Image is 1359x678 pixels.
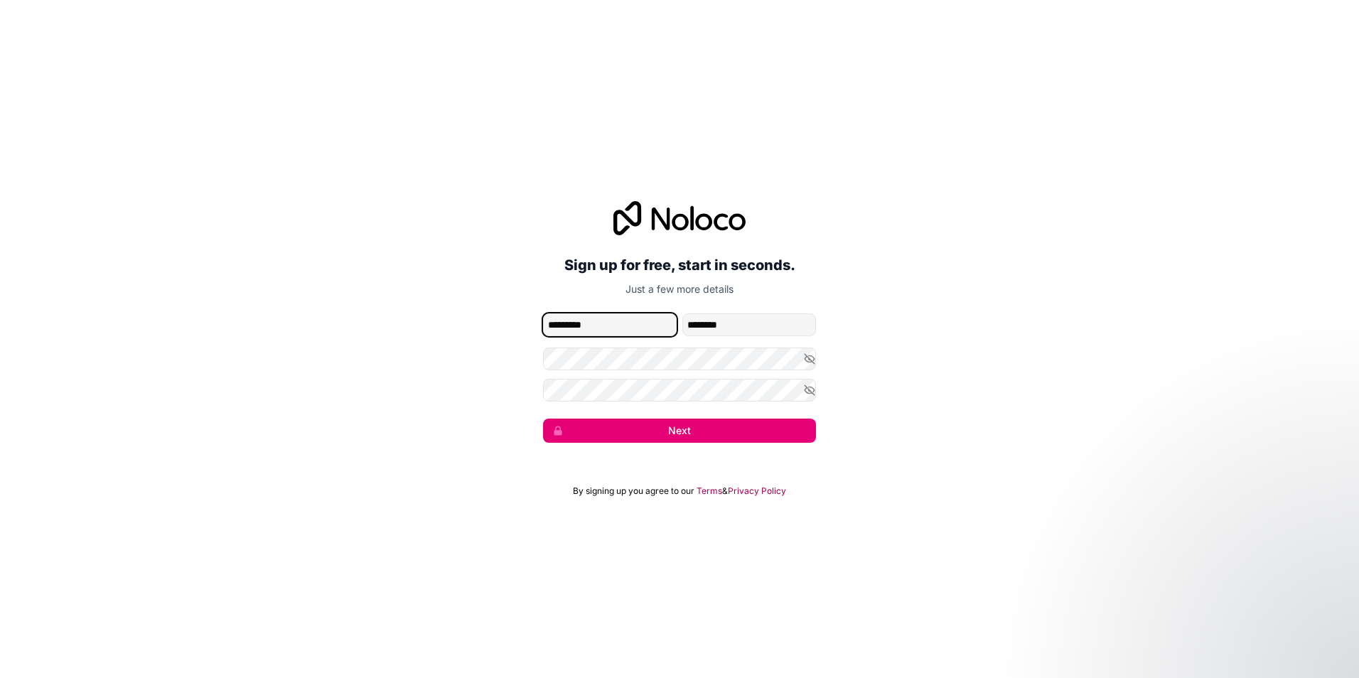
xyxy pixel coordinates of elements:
[543,313,677,336] input: given-name
[543,419,816,443] button: Next
[722,485,728,497] span: &
[1075,571,1359,671] iframe: Intercom notifications message
[543,252,816,278] h2: Sign up for free, start in seconds.
[543,379,816,402] input: Confirm password
[697,485,722,497] a: Terms
[543,348,816,370] input: Password
[543,282,816,296] p: Just a few more details
[728,485,786,497] a: Privacy Policy
[573,485,694,497] span: By signing up you agree to our
[682,313,816,336] input: family-name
